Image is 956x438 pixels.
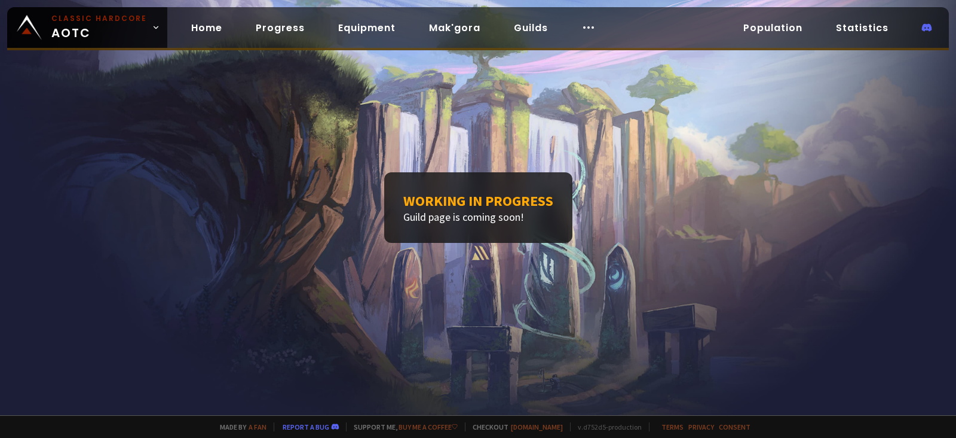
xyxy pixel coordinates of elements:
[719,422,750,431] a: Consent
[51,13,147,24] small: Classic Hardcore
[419,16,490,40] a: Mak'gora
[213,422,266,431] span: Made by
[504,16,557,40] a: Guilds
[7,7,167,48] a: Classic HardcoreAOTC
[688,422,714,431] a: Privacy
[465,422,563,431] span: Checkout
[283,422,329,431] a: Report a bug
[249,422,266,431] a: a fan
[826,16,898,40] a: Statistics
[661,422,684,431] a: Terms
[734,16,812,40] a: Population
[570,422,642,431] span: v. d752d5 - production
[399,422,458,431] a: Buy me a coffee
[246,16,314,40] a: Progress
[403,191,553,210] h1: Working in progress
[51,13,147,42] span: AOTC
[384,172,572,243] div: Guild page is coming soon!
[329,16,405,40] a: Equipment
[511,422,563,431] a: [DOMAIN_NAME]
[182,16,232,40] a: Home
[346,422,458,431] span: Support me,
